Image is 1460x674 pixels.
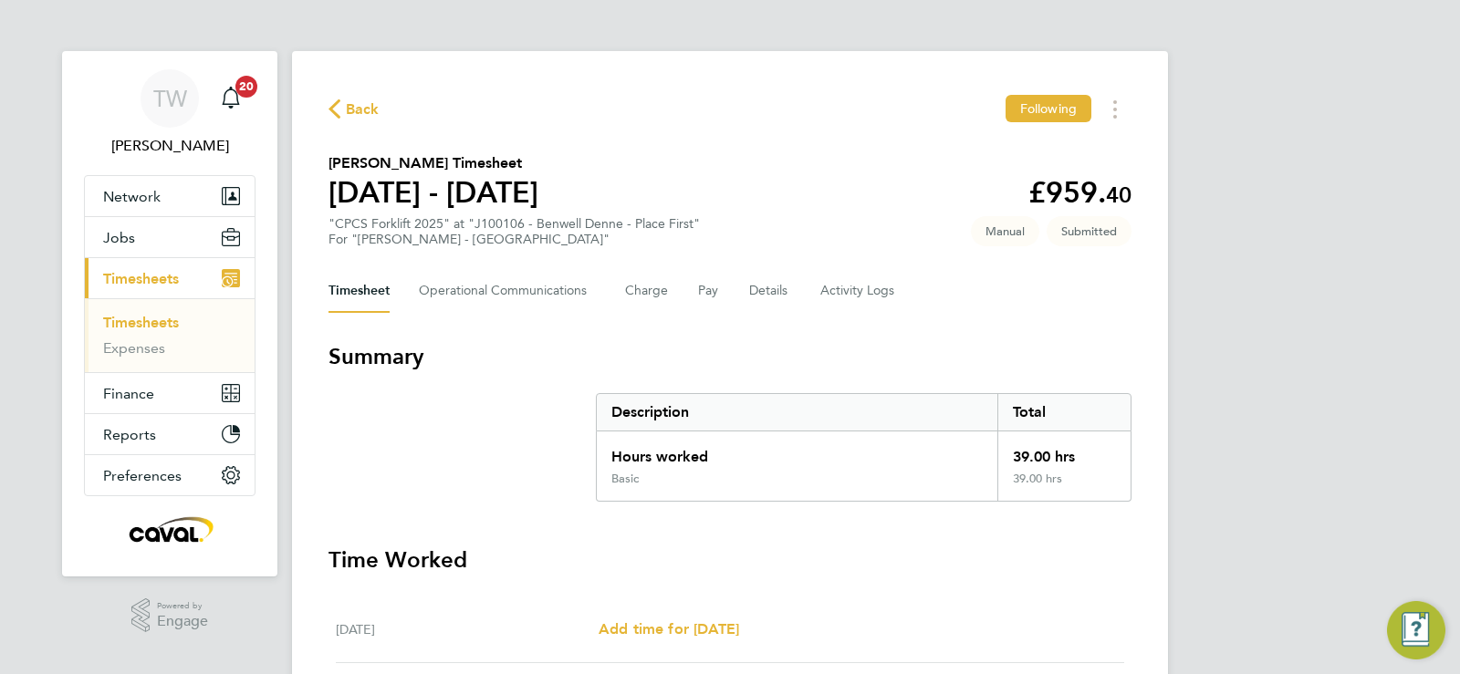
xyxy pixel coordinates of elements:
img: caval-logo-retina.png [124,514,215,544]
div: 39.00 hrs [997,472,1131,501]
button: Back [328,98,380,120]
span: Network [103,188,161,205]
a: 20 [213,69,249,128]
button: Network [85,176,255,216]
app-decimal: £959. [1028,175,1131,210]
h3: Summary [328,342,1131,371]
span: Add time for [DATE] [599,620,739,638]
div: "CPCS Forklift 2025" at "J100106 - Benwell Denne - Place First" [328,216,700,247]
div: Timesheets [85,298,255,372]
span: Tim Wells [84,135,255,157]
a: Powered byEngage [131,598,209,633]
button: Activity Logs [820,269,897,313]
span: Reports [103,426,156,443]
h3: Time Worked [328,545,1131,575]
a: Expenses [103,339,165,357]
button: Charge [625,269,669,313]
span: Engage [157,614,208,629]
span: 40 [1106,181,1131,208]
h2: [PERSON_NAME] Timesheet [328,152,538,174]
button: Timesheets [85,258,255,298]
button: Engage Resource Center [1387,601,1445,659]
span: TW [153,87,187,110]
button: Timesheet [328,269,390,313]
div: [DATE] [336,618,599,640]
a: TW[PERSON_NAME] [84,69,255,157]
button: Reports [85,414,255,454]
a: Add time for [DATE] [599,618,739,640]
div: Summary [596,393,1131,502]
div: 39.00 hrs [997,431,1131,472]
span: Jobs [103,229,135,246]
div: Total [997,394,1131,430]
a: Timesheets [103,314,179,331]
div: Hours worked [597,431,997,472]
button: Preferences [85,455,255,495]
button: Finance [85,373,255,413]
span: Preferences [103,467,182,484]
button: Timesheets Menu [1099,95,1131,123]
span: This timesheet was manually created. [971,216,1039,246]
span: Back [346,99,380,120]
span: Timesheets [103,270,179,287]
h1: [DATE] - [DATE] [328,174,538,211]
span: 20 [235,76,257,98]
div: Basic [611,472,639,486]
button: Following [1006,95,1091,122]
button: Jobs [85,217,255,257]
a: Go to home page [84,514,255,544]
div: Description [597,394,997,430]
nav: Main navigation [62,51,277,576]
button: Operational Communications [419,269,596,313]
div: For "[PERSON_NAME] - [GEOGRAPHIC_DATA]" [328,232,700,247]
button: Pay [698,269,720,313]
button: Details [749,269,791,313]
span: Powered by [157,598,208,614]
span: Finance [103,385,154,402]
span: This timesheet is Submitted. [1047,216,1131,246]
span: Following [1020,100,1077,117]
